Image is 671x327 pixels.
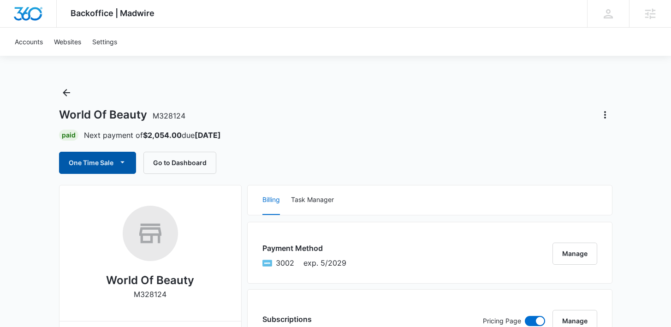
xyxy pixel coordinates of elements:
button: Go to Dashboard [143,152,216,174]
h3: Payment Method [262,243,346,254]
span: American Express ending with [276,257,294,268]
img: logo_orange.svg [15,15,22,22]
span: exp. 5/2029 [303,257,346,268]
div: Paid [59,130,78,141]
a: Settings [87,28,123,56]
p: M328124 [134,289,166,300]
span: M328124 [153,111,185,120]
button: One Time Sale [59,152,136,174]
strong: $2,054.00 [143,131,182,140]
button: Manage [552,243,597,265]
h2: World Of Beauty [106,272,194,289]
p: Pricing Page [483,316,521,326]
strong: [DATE] [195,131,221,140]
div: Keywords by Traffic [102,54,155,60]
h1: World Of Beauty [59,108,185,122]
img: tab_domain_overview_orange.svg [25,54,32,61]
div: Domain: [DOMAIN_NAME] [24,24,101,31]
a: Accounts [9,28,48,56]
button: Task Manager [291,185,334,215]
div: Domain Overview [35,54,83,60]
button: Actions [598,107,612,122]
div: v 4.0.24 [26,15,45,22]
a: Websites [48,28,87,56]
span: Backoffice | Madwire [71,8,154,18]
button: Back [59,85,74,100]
img: website_grey.svg [15,24,22,31]
button: Billing [262,185,280,215]
h3: Subscriptions [262,314,312,325]
img: tab_keywords_by_traffic_grey.svg [92,54,99,61]
p: Next payment of due [84,130,221,141]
